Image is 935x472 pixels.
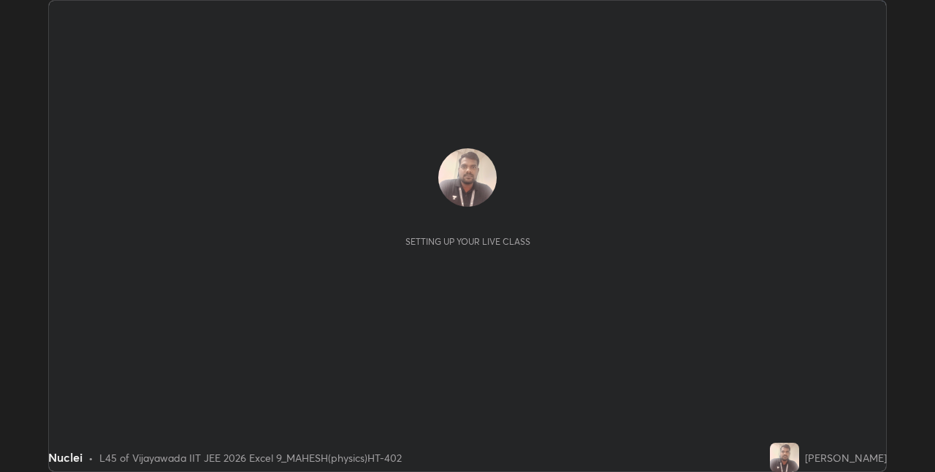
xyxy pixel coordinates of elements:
img: f7dda54eb330425e940b2529e69b6b73.jpg [770,443,799,472]
div: Nuclei [48,449,83,466]
img: f7dda54eb330425e940b2529e69b6b73.jpg [438,148,497,207]
div: Setting up your live class [405,236,530,247]
div: • [88,450,93,465]
div: L45 of Vijayawada IIT JEE 2026 Excel 9_MAHESH(physics)HT-402 [99,450,402,465]
div: [PERSON_NAME] [805,450,887,465]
